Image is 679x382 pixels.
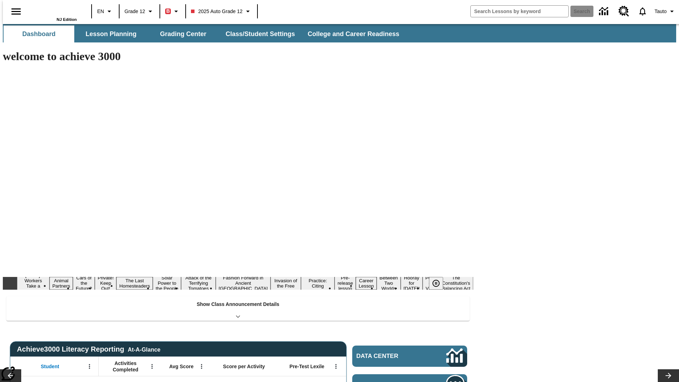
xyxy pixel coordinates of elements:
button: Profile/Settings [652,5,679,18]
h1: welcome to achieve 3000 [3,50,473,63]
span: Avg Score [169,363,193,370]
button: Open Menu [147,361,157,372]
span: Activities Completed [102,360,149,373]
a: Data Center [352,346,467,367]
span: NJ Edition [57,17,77,22]
button: Language: EN, Select a language [94,5,117,18]
button: Slide 6 Solar Power to the People [153,274,181,292]
button: Class/Student Settings [220,25,301,42]
div: SubNavbar [3,24,676,42]
span: Tauto [655,8,667,15]
span: B [166,7,170,16]
a: Notifications [633,2,652,21]
button: Slide 4 Private! Keep Out! [95,274,116,292]
span: Grade 12 [124,8,145,15]
button: Slide 14 Hooray for Constitution Day! [401,274,423,292]
a: Resource Center, Will open in new tab [614,2,633,21]
span: Student [41,363,59,370]
div: Show Class Announcement Details [6,296,470,321]
input: search field [471,6,568,17]
button: Open Menu [84,361,95,372]
button: Lesson carousel, Next [658,369,679,382]
button: Slide 15 Point of View [423,274,439,292]
div: At-A-Glance [128,345,160,353]
button: Slide 1 Labor Day: Workers Take a Stand [17,272,50,295]
button: Slide 12 Career Lesson [356,277,377,290]
button: Open Menu [331,361,341,372]
button: Dashboard [4,25,74,42]
button: Slide 16 The Constitution's Balancing Act [439,274,473,292]
button: Lesson Planning [76,25,146,42]
button: Pause [429,277,443,290]
button: Open Menu [196,361,207,372]
button: Slide 8 Fashion Forward in Ancient Rome [216,274,271,292]
span: EN [97,8,104,15]
button: Open side menu [6,1,27,22]
button: Slide 9 The Invasion of the Free CD [271,272,301,295]
button: Slide 2 Animal Partners [50,277,73,290]
button: Slide 3 Cars of the Future? [73,274,95,292]
button: Slide 7 Attack of the Terrifying Tomatoes [181,274,216,292]
a: Data Center [595,2,614,21]
a: Home [31,3,77,17]
p: Show Class Announcement Details [197,301,279,308]
button: Slide 10 Mixed Practice: Citing Evidence [301,272,335,295]
span: 2025 Auto Grade 12 [191,8,242,15]
button: Grade: Grade 12, Select a grade [122,5,157,18]
button: Slide 11 Pre-release lesson [335,274,356,292]
button: College and Career Readiness [302,25,405,42]
span: Data Center [356,353,423,360]
button: Grading Center [148,25,219,42]
span: Achieve3000 Literacy Reporting [17,345,161,353]
span: Score per Activity [223,363,265,370]
button: Slide 13 Between Two Worlds [377,274,401,292]
div: SubNavbar [3,25,406,42]
div: Home [31,2,77,22]
button: Class: 2025 Auto Grade 12, Select your class [188,5,255,18]
span: Pre-Test Lexile [290,363,325,370]
button: Boost Class color is red. Change class color [162,5,183,18]
div: Pause [429,277,450,290]
button: Slide 5 The Last Homesteaders [116,277,153,290]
